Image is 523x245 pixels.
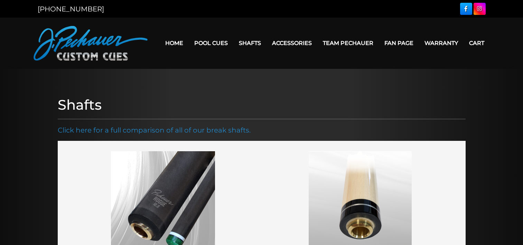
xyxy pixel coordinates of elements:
a: Cart [464,34,490,52]
a: Warranty [419,34,464,52]
a: Shafts [233,34,267,52]
a: Pool Cues [189,34,233,52]
h1: Shafts [58,97,466,113]
a: Accessories [267,34,317,52]
a: Click here for a full comparison of all of our break shafts. [58,126,251,134]
a: Fan Page [379,34,419,52]
a: Home [160,34,189,52]
a: Team Pechauer [317,34,379,52]
img: Pechauer Custom Cues [34,26,148,61]
a: [PHONE_NUMBER] [38,5,104,13]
